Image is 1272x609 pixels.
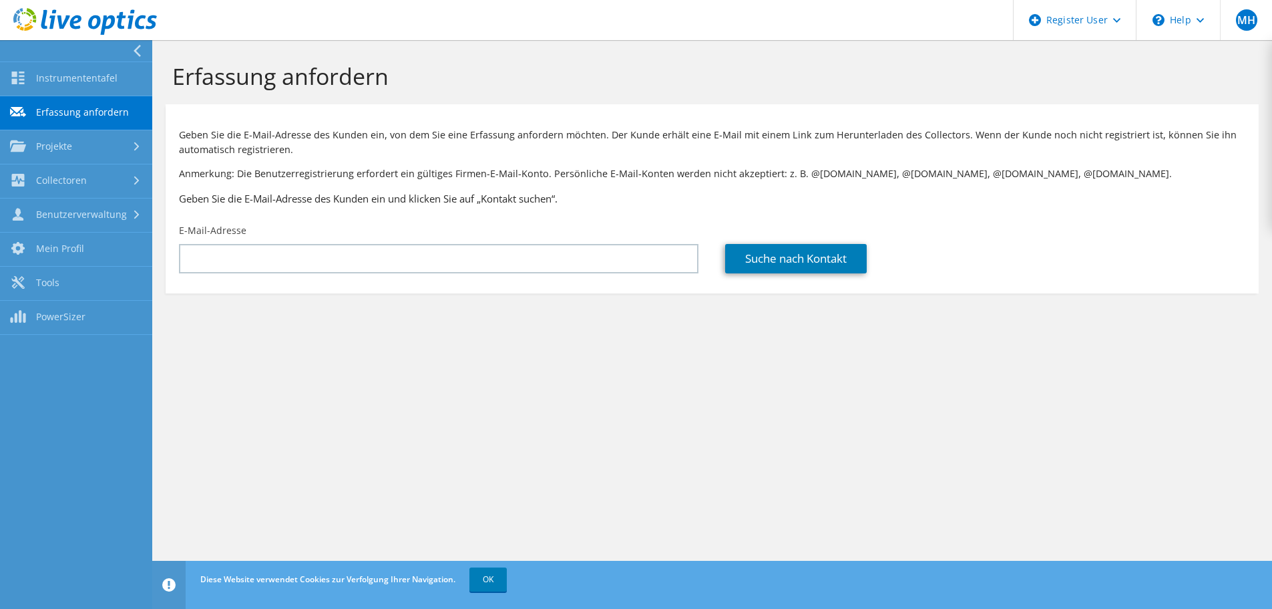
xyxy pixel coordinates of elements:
[172,62,1245,90] h1: Erfassung anfordern
[179,224,246,237] label: E-Mail-Adresse
[1152,14,1164,26] svg: \n
[179,128,1245,157] p: Geben Sie die E-Mail-Adresse des Kunden ein, von dem Sie eine Erfassung anfordern möchten. Der Ku...
[200,574,455,585] span: Diese Website verwendet Cookies zur Verfolgung Ihrer Navigation.
[179,191,1245,206] h3: Geben Sie die E-Mail-Adresse des Kunden ein und klicken Sie auf „Kontakt suchen“.
[1236,9,1257,31] span: MH
[469,568,507,592] a: OK
[725,244,867,273] a: Suche nach Kontakt
[179,166,1245,181] p: Anmerkung: Die Benutzerregistrierung erfordert ein gültiges Firmen-E-Mail-Konto. Persönliche E-Ma...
